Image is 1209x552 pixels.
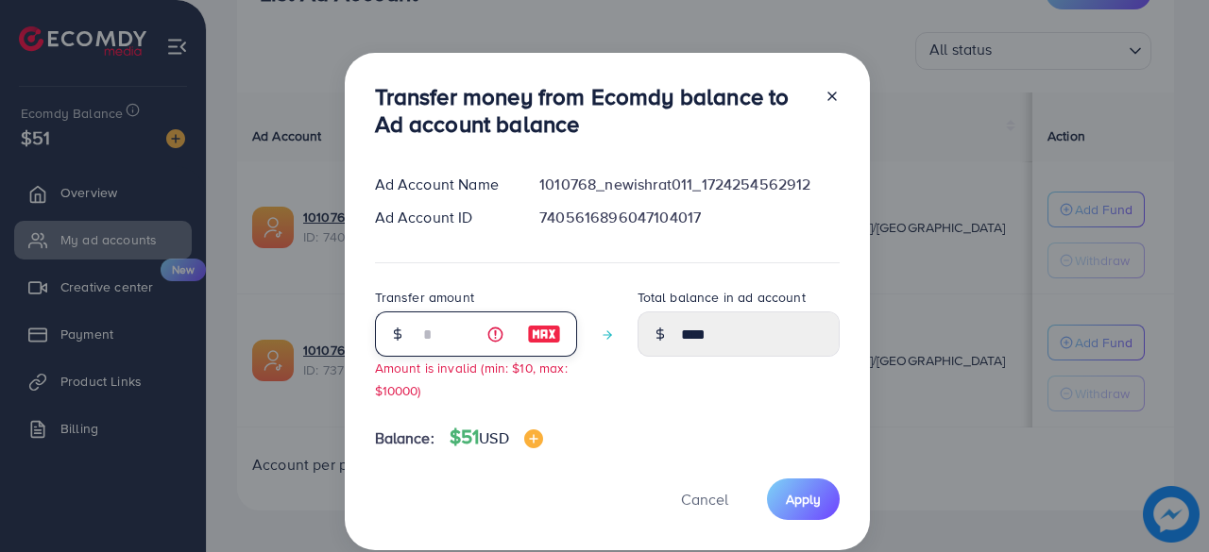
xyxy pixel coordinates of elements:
span: Apply [786,490,821,509]
img: image [527,323,561,345]
label: Transfer amount [375,288,474,307]
span: Cancel [681,489,728,510]
img: image [524,429,543,448]
div: 7405616896047104017 [524,207,854,228]
div: 1010768_newishrat011_1724254562912 [524,174,854,195]
div: Ad Account Name [360,174,525,195]
label: Total balance in ad account [638,288,806,307]
button: Apply [767,478,840,519]
div: Ad Account ID [360,207,525,228]
h4: $51 [450,426,543,449]
span: Balance: [375,427,434,449]
h3: Transfer money from Ecomdy balance to Ad account balance [375,83,809,138]
button: Cancel [657,478,752,519]
span: USD [479,427,508,448]
small: Amount is invalid (min: $10, max: $10000) [375,359,568,398]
